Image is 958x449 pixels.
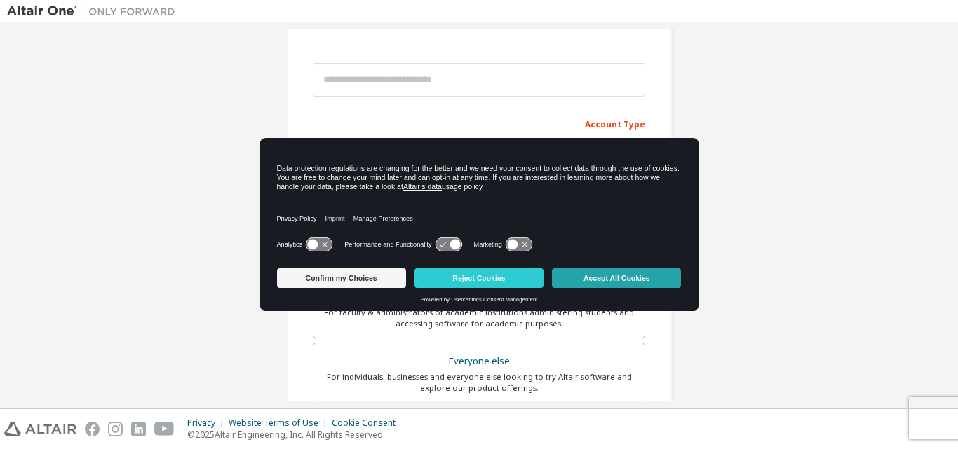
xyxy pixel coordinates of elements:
[332,417,404,429] div: Cookie Consent
[313,112,645,134] div: Account Type
[4,422,76,436] img: altair_logo.svg
[131,422,146,436] img: linkedin.svg
[187,417,229,429] div: Privacy
[322,352,636,371] div: Everyone else
[187,429,404,441] p: © 2025 Altair Engineering, Inc. All Rights Reserved.
[108,422,123,436] img: instagram.svg
[154,422,175,436] img: youtube.svg
[7,4,182,18] img: Altair One
[322,307,636,329] div: For faculty & administrators of academic institutions administering students and accessing softwa...
[322,371,636,394] div: For individuals, businesses and everyone else looking to try Altair software and explore our prod...
[229,417,332,429] div: Website Terms of Use
[85,422,100,436] img: facebook.svg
